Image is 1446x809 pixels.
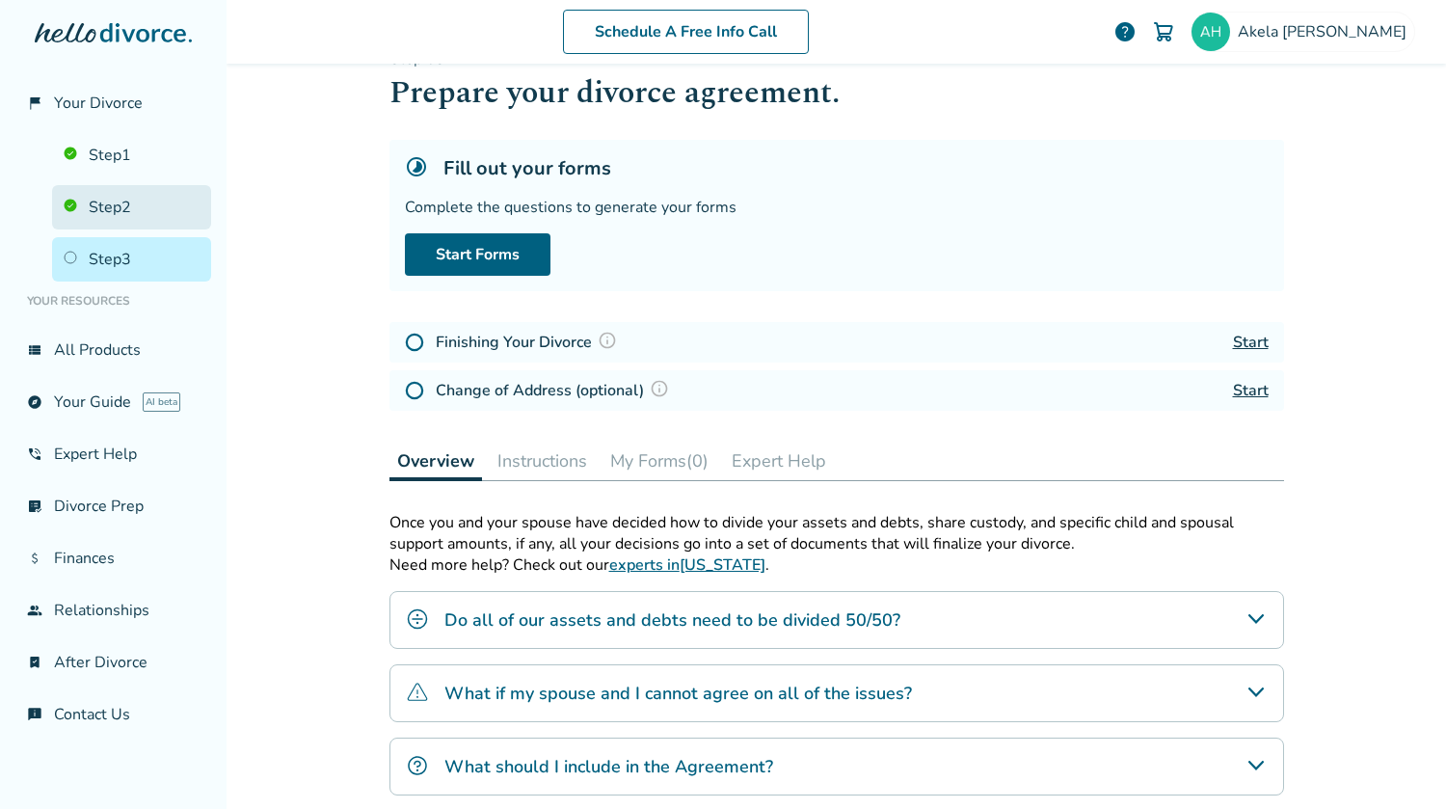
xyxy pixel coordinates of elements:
p: Need more help? Check out our . [389,554,1284,576]
button: Overview [389,442,482,481]
span: phone_in_talk [27,446,42,462]
div: Complete the questions to generate your forms [405,197,1269,218]
a: help [1113,20,1137,43]
p: Once you and your spouse have decided how to divide your assets and debts, share custody, and spe... [389,512,1284,554]
div: What if my spouse and I cannot agree on all of the issues? [389,664,1284,722]
a: view_listAll Products [15,328,211,372]
button: Instructions [490,442,595,480]
a: flag_2Your Divorce [15,81,211,125]
div: What should I include in the Agreement? [389,738,1284,796]
a: Step1 [52,133,211,177]
a: groupRelationships [15,588,211,633]
h5: Fill out your forms [443,155,611,181]
a: bookmark_checkAfter Divorce [15,640,211,685]
a: list_alt_checkDivorce Prep [15,484,211,528]
span: bookmark_check [27,655,42,670]
a: exploreYour GuideAI beta [15,380,211,424]
img: Question Mark [650,379,669,398]
a: Step2 [52,185,211,229]
div: Do all of our assets and debts need to be divided 50/50? [389,591,1284,649]
img: Cart [1152,20,1175,43]
h4: What if my spouse and I cannot agree on all of the issues? [444,681,912,706]
span: list_alt_check [27,499,42,514]
h4: Change of Address (optional) [436,378,675,403]
a: attach_moneyFinances [15,536,211,580]
button: Expert Help [724,442,834,480]
span: explore [27,394,42,410]
h1: Prepare your divorce agreement. [389,69,1284,117]
h4: What should I include in the Agreement? [444,754,773,779]
span: view_list [27,342,42,358]
a: Step3 [52,237,211,282]
span: AI beta [143,392,180,412]
img: What should I include in the Agreement? [406,754,429,777]
a: phone_in_talkExpert Help [15,432,211,476]
iframe: Chat Widget [1350,716,1446,809]
a: Start [1233,332,1269,353]
span: Akela [PERSON_NAME] [1238,21,1414,42]
a: chat_infoContact Us [15,692,211,737]
span: group [27,603,42,618]
img: Question Mark [598,331,617,350]
img: Do all of our assets and debts need to be divided 50/50? [406,607,429,631]
img: What if my spouse and I cannot agree on all of the issues? [406,681,429,704]
span: flag_2 [27,95,42,111]
span: attach_money [27,551,42,566]
h4: Finishing Your Divorce [436,330,623,355]
a: Start [1233,380,1269,401]
a: Schedule A Free Info Call [563,10,809,54]
span: Your Divorce [54,93,143,114]
img: Not Started [405,381,424,400]
img: akela@akeladesigns.net [1192,13,1230,51]
a: experts in[US_STATE] [609,554,765,576]
li: Your Resources [15,282,211,320]
button: My Forms(0) [602,442,716,480]
a: Start Forms [405,233,550,276]
span: chat_info [27,707,42,722]
img: Not Started [405,333,424,352]
h4: Do all of our assets and debts need to be divided 50/50? [444,607,900,633]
